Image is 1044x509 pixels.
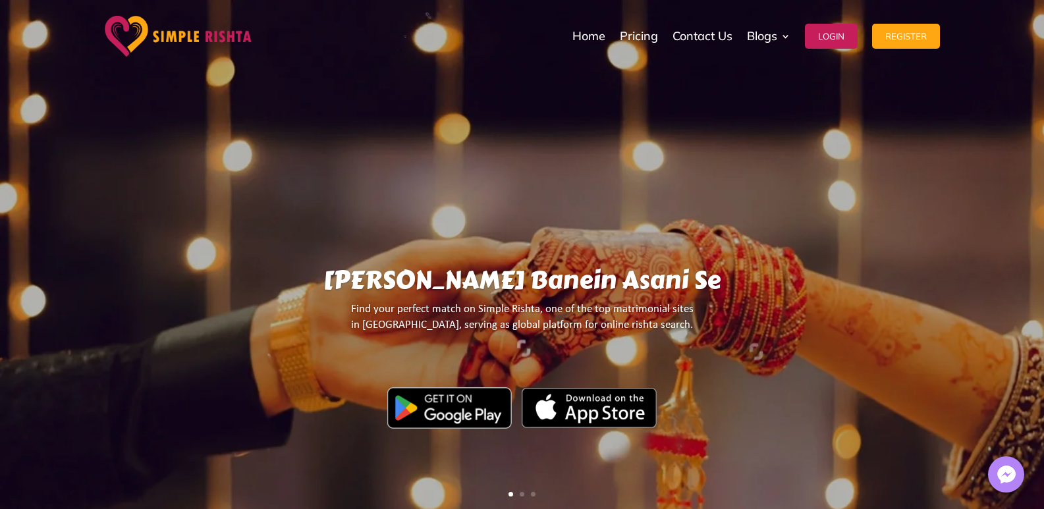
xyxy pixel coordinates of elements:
[620,3,658,69] a: Pricing
[572,3,605,69] a: Home
[805,24,858,49] button: Login
[531,492,536,496] a: 3
[872,3,940,69] a: Register
[805,3,858,69] a: Login
[136,265,908,302] h1: [PERSON_NAME] Banein Asani Se
[508,492,513,496] a: 1
[872,24,940,49] button: Register
[747,3,790,69] a: Blogs
[993,462,1020,488] img: Messenger
[387,387,512,428] img: Google Play
[673,3,732,69] a: Contact Us
[520,492,524,496] a: 2
[136,302,908,344] p: Find your perfect match on Simple Rishta, one of the top matrimonial sites in [GEOGRAPHIC_DATA], ...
